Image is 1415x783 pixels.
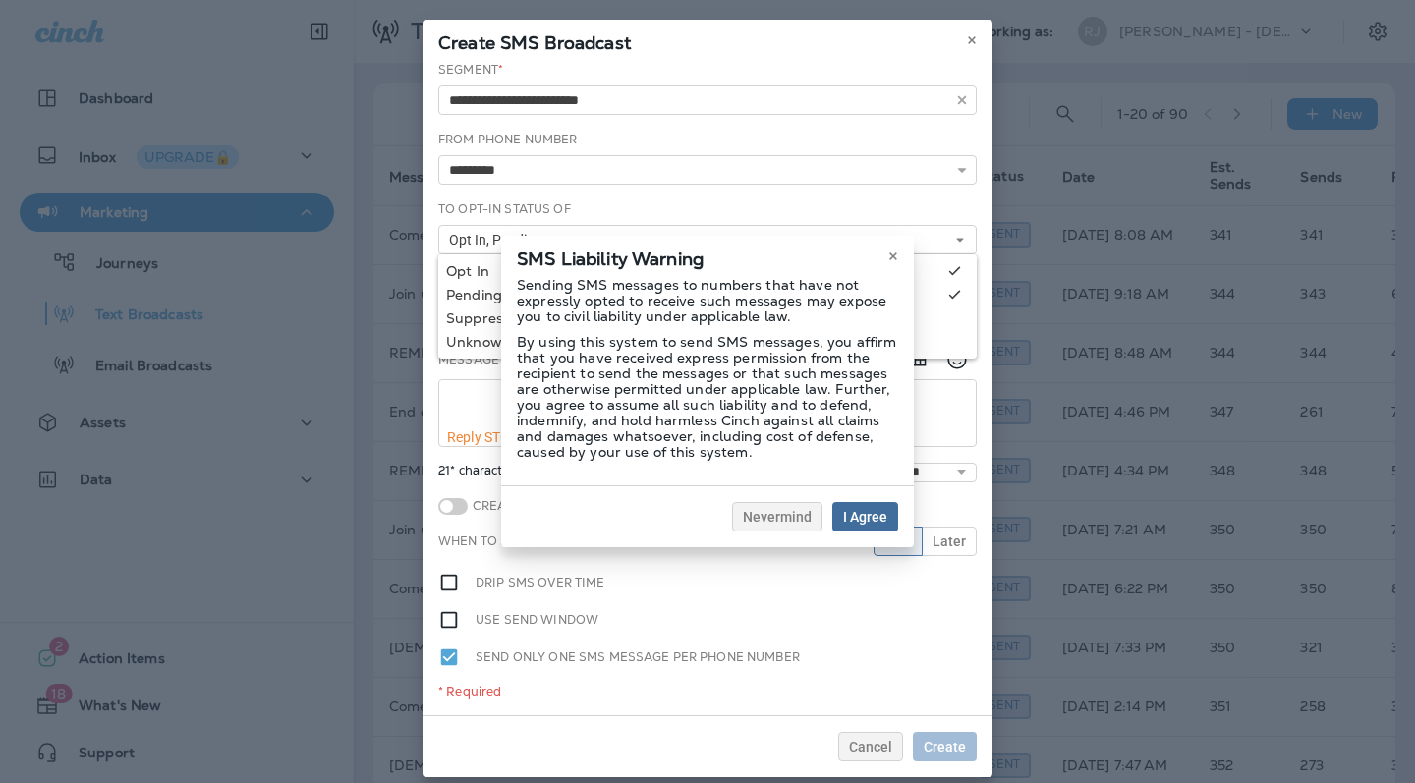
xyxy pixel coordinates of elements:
p: Sending SMS messages to numbers that have not expressly opted to receive such messages may expose... [517,277,898,324]
p: By using this system to send SMS messages, you affirm that you have received express permission f... [517,334,898,460]
div: SMS Liability Warning [501,236,914,277]
button: Nevermind [732,502,822,531]
span: Nevermind [743,510,812,524]
span: I Agree [843,510,887,524]
button: I Agree [832,502,898,531]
